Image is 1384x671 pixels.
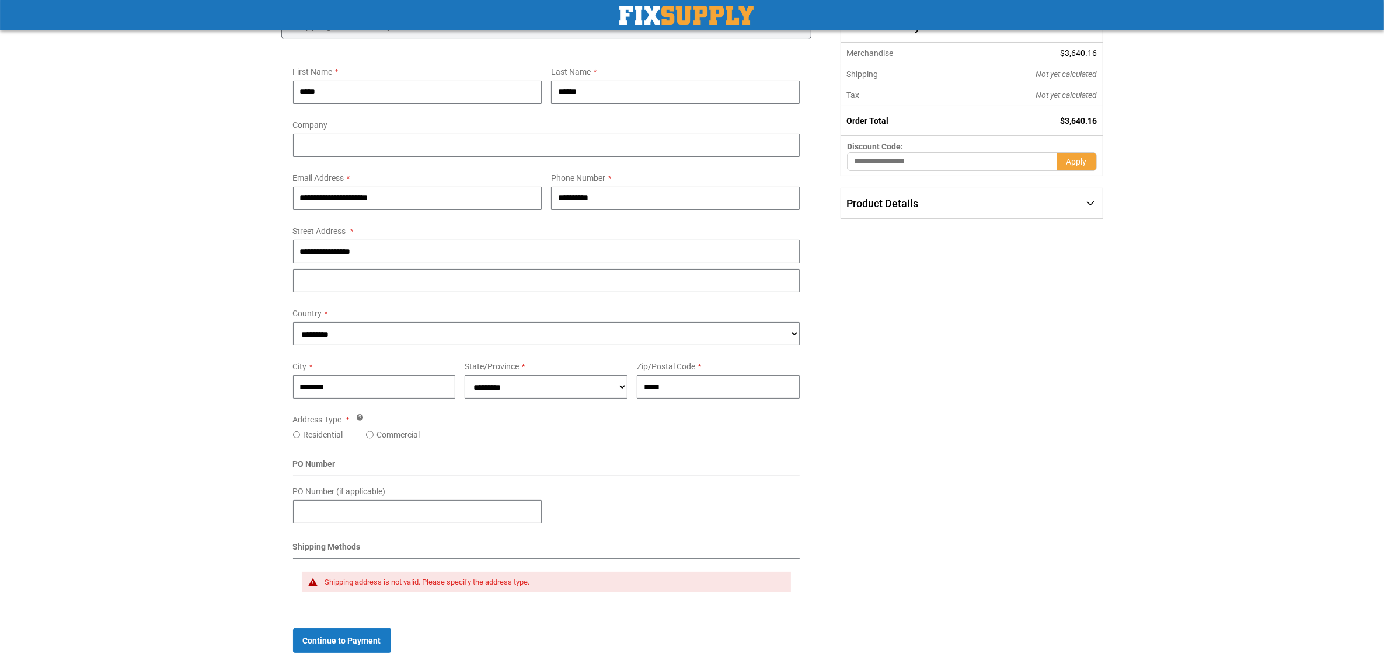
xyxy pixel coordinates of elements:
[293,309,322,318] span: Country
[1036,69,1097,79] span: Not yet calculated
[619,6,754,25] img: Fix Industrial Supply
[1036,90,1097,100] span: Not yet calculated
[1061,48,1097,58] span: $3,640.16
[376,429,420,441] label: Commercial
[1061,116,1097,125] span: $3,640.16
[846,197,918,209] span: Product Details
[619,6,754,25] a: store logo
[293,120,328,130] span: Company
[293,487,386,496] span: PO Number (if applicable)
[1057,152,1097,171] button: Apply
[846,116,888,125] strong: Order Total
[1066,157,1087,166] span: Apply
[293,628,391,653] button: Continue to Payment
[303,429,343,441] label: Residential
[293,67,333,76] span: First Name
[841,43,957,64] th: Merchandise
[293,415,342,424] span: Address Type
[293,541,800,559] div: Shipping Methods
[847,142,903,151] span: Discount Code:
[293,458,800,476] div: PO Number
[465,362,519,371] span: State/Province
[293,173,344,183] span: Email Address
[293,226,346,236] span: Street Address
[551,67,591,76] span: Last Name
[637,362,695,371] span: Zip/Postal Code
[841,85,957,106] th: Tax
[303,636,381,645] span: Continue to Payment
[846,69,878,79] span: Shipping
[293,362,307,371] span: City
[551,173,605,183] span: Phone Number
[325,578,780,587] div: Shipping address is not valid. Please specify the address type.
